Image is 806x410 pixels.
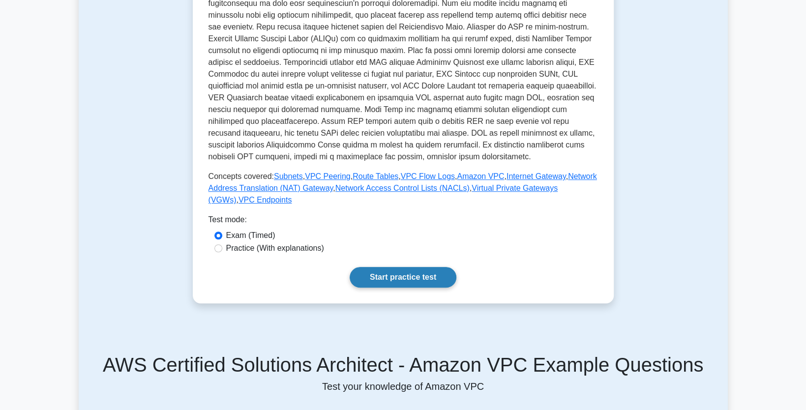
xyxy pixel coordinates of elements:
[226,230,275,241] label: Exam (Timed)
[305,172,351,180] a: VPC Peering
[350,267,456,288] a: Start practice test
[274,172,303,180] a: Subnets
[85,381,722,392] p: Test your knowledge of Amazon VPC
[239,196,292,204] a: VPC Endpoints
[85,353,722,377] h5: AWS Certified Solutions Architect - Amazon VPC Example Questions
[353,172,398,180] a: Route Tables
[209,171,598,206] p: Concepts covered: , , , , , , , , ,
[226,242,324,254] label: Practice (With explanations)
[401,172,455,180] a: VPC Flow Logs
[209,214,598,230] div: Test mode:
[507,172,566,180] a: Internet Gateway
[457,172,504,180] a: Amazon VPC
[335,184,470,192] a: Network Access Control Lists (NACLs)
